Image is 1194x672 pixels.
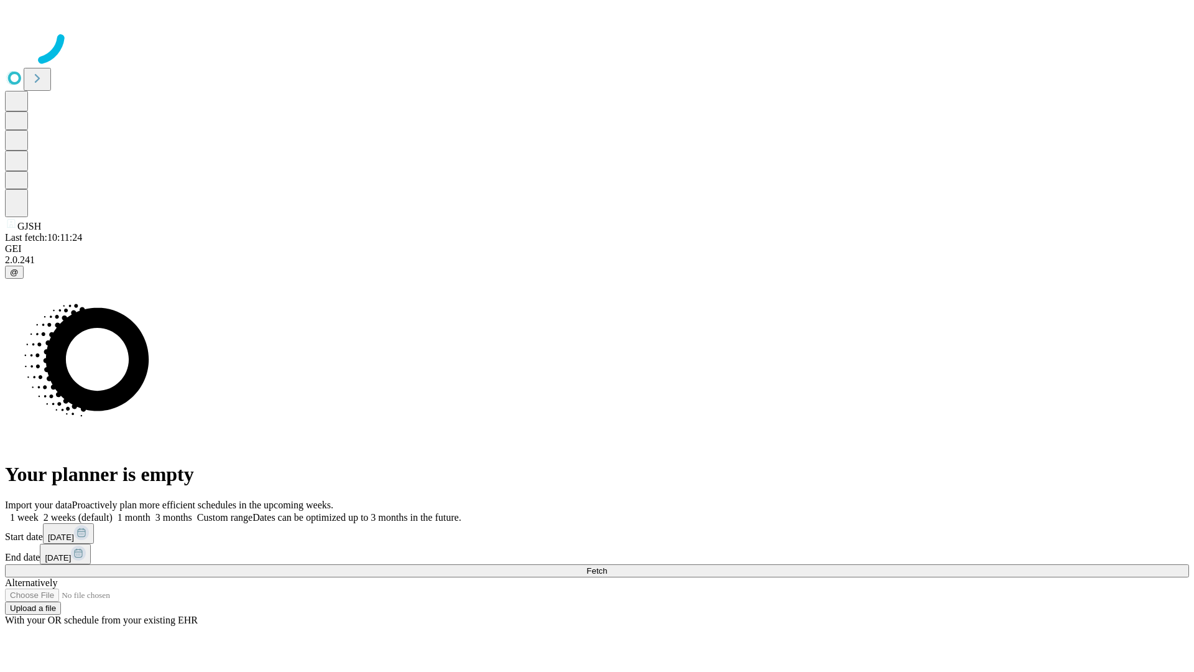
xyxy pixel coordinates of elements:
[5,254,1189,266] div: 2.0.241
[586,566,607,576] span: Fetch
[10,512,39,523] span: 1 week
[45,553,71,562] span: [DATE]
[5,602,61,615] button: Upload a file
[5,615,198,625] span: With your OR schedule from your existing EHR
[5,463,1189,486] h1: Your planner is empty
[5,500,72,510] span: Import your data
[5,266,24,279] button: @
[5,243,1189,254] div: GEI
[197,512,252,523] span: Custom range
[40,544,91,564] button: [DATE]
[155,512,192,523] span: 3 months
[72,500,333,510] span: Proactively plan more efficient schedules in the upcoming weeks.
[43,523,94,544] button: [DATE]
[17,221,41,231] span: GJSH
[5,232,82,243] span: Last fetch: 10:11:24
[48,533,74,542] span: [DATE]
[10,268,19,277] span: @
[44,512,113,523] span: 2 weeks (default)
[5,564,1189,577] button: Fetch
[118,512,150,523] span: 1 month
[5,544,1189,564] div: End date
[252,512,461,523] span: Dates can be optimized up to 3 months in the future.
[5,577,57,588] span: Alternatively
[5,523,1189,544] div: Start date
